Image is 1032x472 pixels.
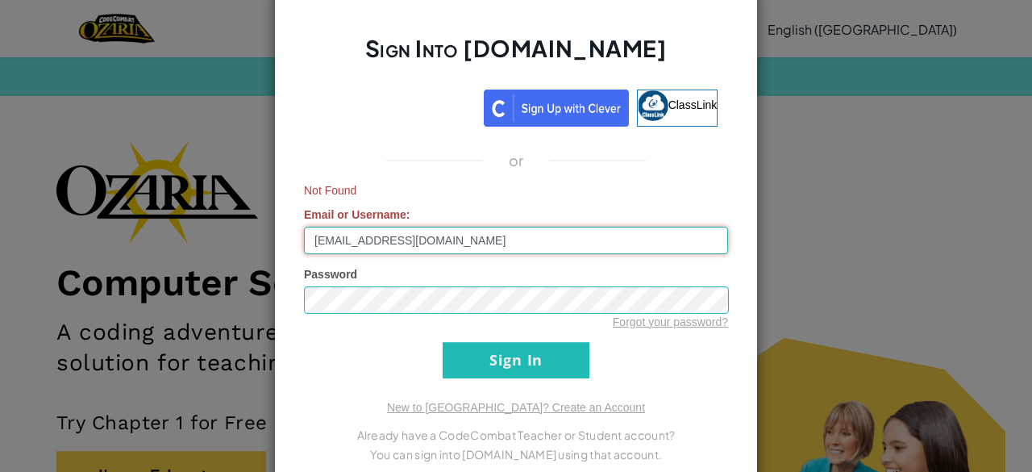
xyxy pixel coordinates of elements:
input: Sign In [443,342,589,378]
iframe: Sign in with Google Button [306,88,484,123]
p: You can sign into [DOMAIN_NAME] using that account. [304,445,728,464]
a: New to [GEOGRAPHIC_DATA]? Create an Account [387,401,645,414]
span: Not Found [304,182,728,198]
label: : [304,207,410,223]
img: clever_sso_button@2x.png [484,90,629,127]
p: Already have a CodeCombat Teacher or Student account? [304,425,728,445]
span: ClassLink [668,98,718,111]
p: or [509,151,524,170]
img: classlink-logo-small.png [638,90,668,121]
a: Forgot your password? [613,315,728,328]
span: Email or Username [304,208,406,221]
h2: Sign Into [DOMAIN_NAME] [304,33,728,80]
span: Password [304,268,357,281]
